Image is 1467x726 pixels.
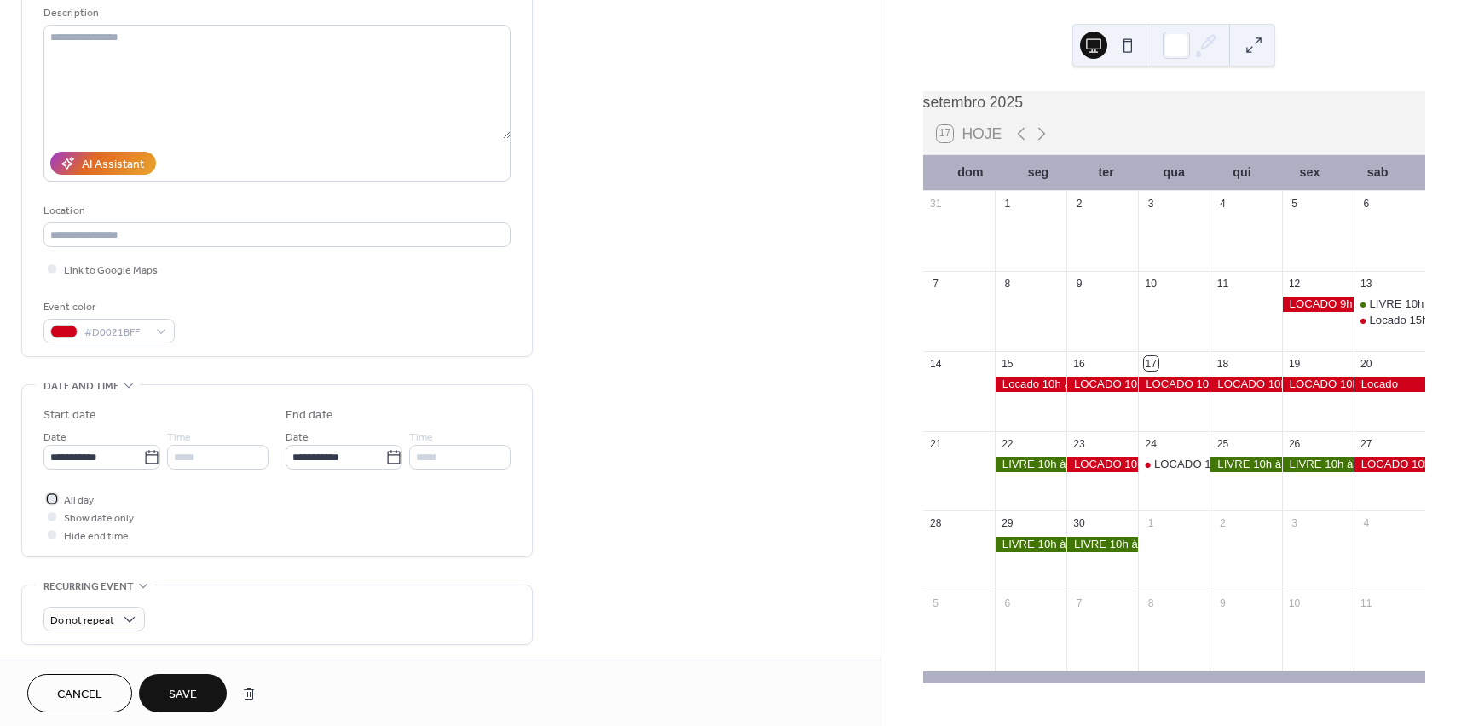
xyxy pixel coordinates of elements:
div: 29 [1000,516,1014,531]
div: 8 [1144,596,1158,611]
span: Do not repeat [50,611,114,631]
div: 1 [1144,516,1158,531]
div: ter [1072,155,1141,190]
div: LIVRE 10h às 13h [1354,297,1425,312]
div: End date [286,406,333,424]
div: 10 [1287,596,1302,611]
div: 1 [1000,196,1014,210]
div: 20 [1359,356,1373,371]
div: 5 [1287,196,1302,210]
div: LOCADO 10h às 17h [1138,377,1210,392]
div: 9 [1216,596,1230,611]
div: LOCADO 10h às 17h [1066,457,1138,472]
div: 11 [1359,596,1373,611]
div: Location [43,202,507,220]
div: 16 [1072,356,1087,371]
div: setembro 2025 [923,91,1425,113]
div: 5 [928,596,943,611]
span: Time [167,429,191,447]
div: LIVRE 10h às 17h [1210,457,1281,472]
span: Time [409,429,433,447]
div: 24 [1144,436,1158,451]
div: LOCADO 10h às 17h [1066,377,1138,392]
div: 31 [928,196,943,210]
div: 28 [928,516,943,531]
div: LOCADO 10h às 13h [1138,457,1210,472]
div: Start date [43,406,96,424]
button: Save [139,674,227,712]
div: seg [1004,155,1072,190]
div: LIVRE 10h às 17h [1066,537,1138,552]
button: Cancel [27,674,132,712]
div: qua [1140,155,1208,190]
div: 17 [1144,356,1158,371]
div: LIVRE 10h às 13h [1370,297,1461,312]
span: All day [64,492,94,510]
div: 18 [1216,356,1230,371]
div: LOCADO 10h às 17h [1210,377,1281,392]
div: sex [1276,155,1344,190]
div: 25 [1216,436,1230,451]
div: AI Assistant [82,156,144,174]
span: Date [286,429,309,447]
div: Locado 15h às 17h [1354,313,1425,328]
div: 22 [1000,436,1014,451]
div: 6 [1359,196,1373,210]
div: 13 [1359,276,1373,291]
div: 23 [1072,436,1087,451]
div: 6 [1000,596,1014,611]
div: LIVRE 10h às 17h [1282,457,1354,472]
span: Save [169,686,197,704]
span: Recurring event [43,578,134,596]
div: 3 [1144,196,1158,210]
div: LOCADO 9h às 18h [1282,297,1354,312]
span: Link to Google Maps [64,262,158,279]
div: 27 [1359,436,1373,451]
div: LOCADO 10h às 13h [1154,457,1261,472]
div: 12 [1287,276,1302,291]
span: Hide end time [64,527,129,545]
div: 11 [1216,276,1230,291]
div: 3 [1287,516,1302,531]
div: LIVRE 10h às 17h [995,537,1066,552]
div: 15 [1000,356,1014,371]
div: 26 [1287,436,1302,451]
span: Date [43,429,66,447]
div: dom [937,155,1005,190]
div: LOCADO 10h às 17h [1354,457,1425,472]
div: LOCADO 10h às 17h [1282,377,1354,392]
span: #D0021BFF [84,324,147,342]
div: LIVRE 10h às 17h [995,457,1066,472]
div: 2 [1216,516,1230,531]
div: 4 [1359,516,1373,531]
div: Description [43,4,507,22]
span: Cancel [57,686,102,704]
button: AI Assistant [50,152,156,175]
span: Date and time [43,377,119,395]
div: sab [1343,155,1412,190]
div: 7 [1072,596,1087,611]
div: 7 [928,276,943,291]
div: qui [1208,155,1276,190]
div: Locado [1354,377,1425,392]
div: 21 [928,436,943,451]
div: Event color [43,298,171,316]
div: Locado 15h às 17h [1370,313,1465,328]
div: Locado 10h às 17h [995,377,1066,392]
div: 30 [1072,516,1087,531]
div: 19 [1287,356,1302,371]
div: 10 [1144,276,1158,291]
div: 4 [1216,196,1230,210]
div: 9 [1072,276,1087,291]
span: Show date only [64,510,134,527]
div: 8 [1000,276,1014,291]
div: 14 [928,356,943,371]
div: 2 [1072,196,1087,210]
